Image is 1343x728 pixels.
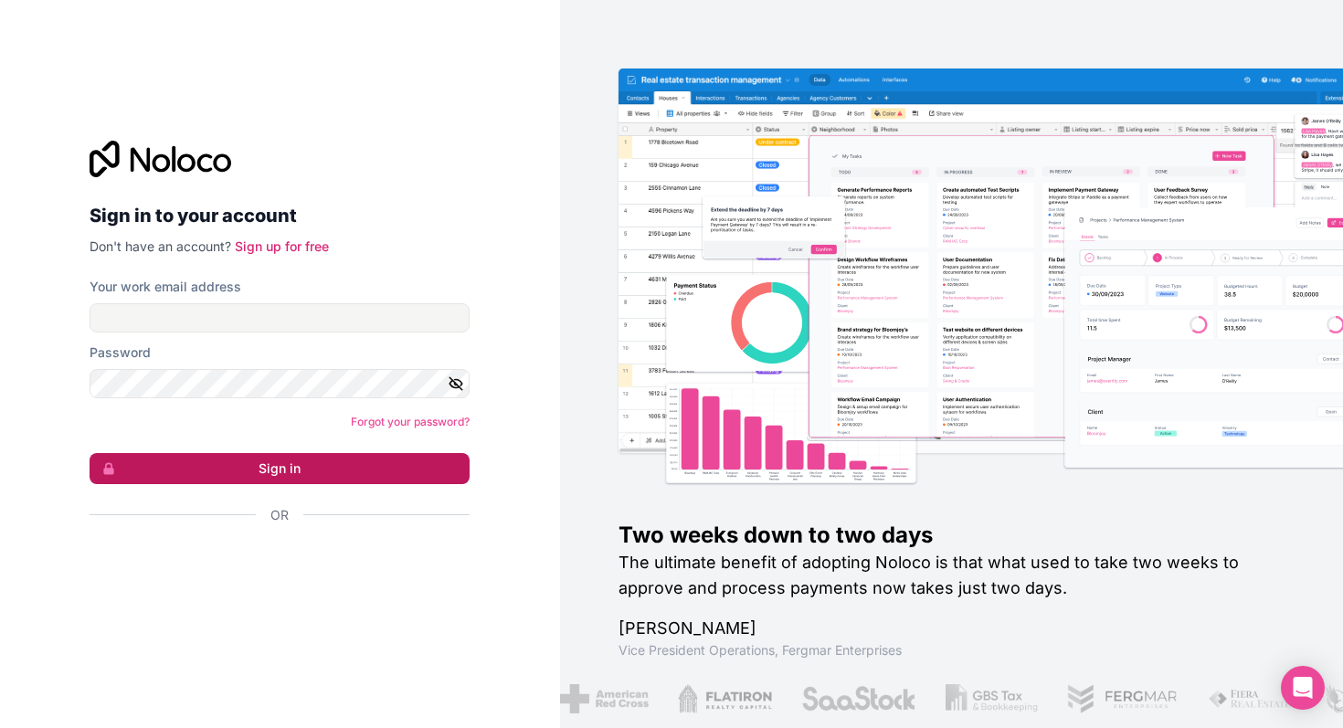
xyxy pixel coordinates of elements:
div: Open Intercom Messenger [1281,666,1325,710]
span: Don't have an account? [90,238,231,254]
h2: The ultimate benefit of adopting Noloco is that what used to take two weeks to approve and proces... [619,550,1285,601]
h2: Sign in to your account [90,199,470,232]
button: Sign in [90,453,470,484]
img: /assets/flatiron-C8eUkumj.png [678,684,773,713]
label: Your work email address [90,278,241,296]
img: /assets/fiera-fwj2N5v4.png [1208,684,1294,713]
input: Password [90,369,470,398]
h1: [PERSON_NAME] [619,616,1285,641]
a: Forgot your password? [351,415,470,428]
a: Sign up for free [235,238,329,254]
img: /assets/american-red-cross-BAupjrZR.png [560,684,649,713]
img: /assets/fergmar-CudnrXN5.png [1067,684,1179,713]
input: Email address [90,303,470,332]
h1: Vice President Operations , Fergmar Enterprises [619,641,1285,659]
iframe: Sign in with Google Button [80,544,464,585]
span: Or [270,506,289,524]
img: /assets/saastock-C6Zbiodz.png [801,684,916,713]
h1: Two weeks down to two days [619,521,1285,550]
label: Password [90,343,151,362]
img: /assets/gbstax-C-GtDUiK.png [946,684,1039,713]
